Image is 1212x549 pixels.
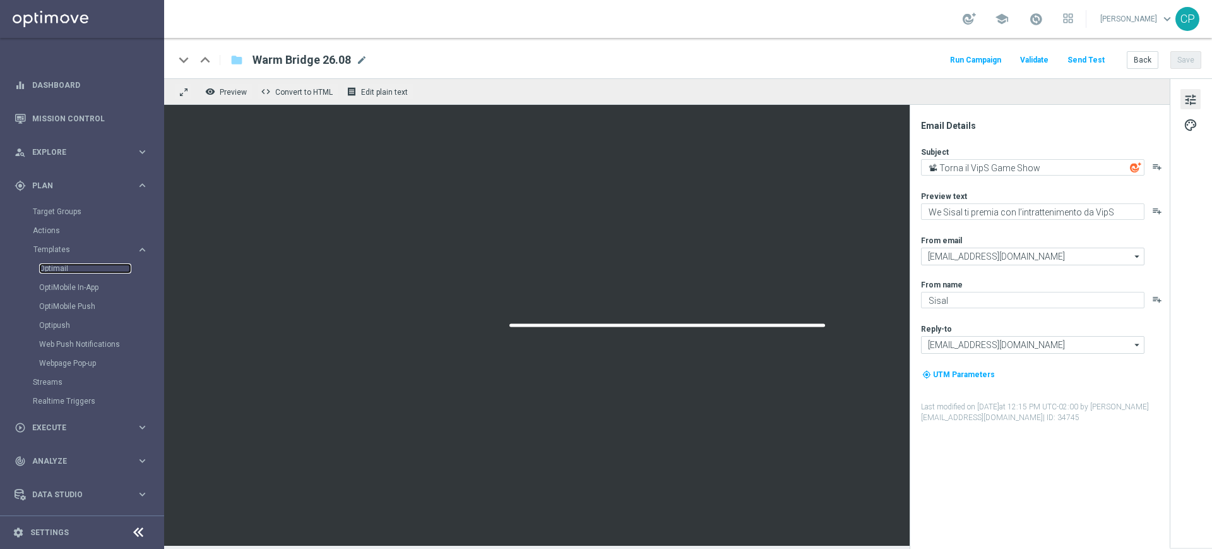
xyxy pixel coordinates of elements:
input: Select [921,336,1144,354]
span: Templates [33,246,124,253]
img: optiGenie.svg [1130,162,1141,173]
label: Last modified on [DATE] at 12:15 PM UTC-02:00 by [PERSON_NAME][EMAIL_ADDRESS][DOMAIN_NAME] [921,402,1168,423]
a: Webpage Pop-up [39,358,131,368]
div: Web Push Notifications [39,335,163,354]
button: playlist_add [1152,294,1162,305]
span: palette [1184,117,1197,133]
i: keyboard_arrow_right [136,421,148,433]
i: folder [230,52,243,68]
div: Execute [15,422,136,433]
a: Target Groups [33,207,131,217]
div: Email Details [921,120,1168,131]
div: Mission Control [15,102,148,135]
span: Validate [1020,56,1049,64]
div: Realtime Triggers [33,392,163,411]
i: arrow_drop_down [1131,248,1144,265]
button: tune [1180,89,1201,109]
button: Send Test [1066,52,1107,69]
div: Optipush [39,316,163,335]
label: Preview text [921,191,967,202]
a: Realtime Triggers [33,396,131,406]
i: keyboard_arrow_right [136,146,148,158]
i: my_location [922,370,931,379]
div: Target Groups [33,202,163,221]
i: remove_red_eye [205,87,215,97]
a: Actions [33,226,131,236]
span: Execute [32,424,136,431]
div: person_search Explore keyboard_arrow_right [14,147,149,157]
a: Optibot [32,511,132,545]
input: Select [921,248,1144,265]
div: OptiMobile In-App [39,278,163,297]
button: Data Studio keyboard_arrow_right [14,490,149,500]
a: Streams [33,377,131,387]
button: palette [1180,114,1201,135]
div: Actions [33,221,163,240]
label: Subject [921,147,949,157]
span: code [261,87,271,97]
button: code Convert to HTML [258,83,338,100]
i: person_search [15,147,26,158]
span: school [995,12,1009,26]
button: Mission Control [14,114,149,124]
a: OptiMobile Push [39,301,131,311]
button: Templates keyboard_arrow_right [33,244,149,255]
button: track_changes Analyze keyboard_arrow_right [14,456,149,466]
button: Back [1127,51,1158,69]
div: Data Studio [15,489,136,500]
span: keyboard_arrow_down [1160,12,1174,26]
a: Web Push Notifications [39,339,131,349]
div: Optibot [15,511,148,545]
div: Optimail [39,259,163,278]
span: Explore [32,148,136,156]
div: Streams [33,373,163,392]
div: Templates [33,240,163,373]
i: equalizer [15,80,26,91]
span: UTM Parameters [933,370,995,379]
div: OptiMobile Push [39,297,163,316]
label: From name [921,280,963,290]
a: Optipush [39,320,131,330]
i: settings [13,527,24,538]
button: folder [229,50,244,70]
button: play_circle_outline Execute keyboard_arrow_right [14,423,149,433]
div: equalizer Dashboard [14,80,149,90]
span: Analyze [32,457,136,465]
a: Settings [30,529,69,536]
a: Mission Control [32,102,148,135]
button: playlist_add [1152,206,1162,216]
span: Plan [32,182,136,190]
i: keyboard_arrow_right [136,488,148,500]
button: my_location UTM Parameters [921,368,996,382]
button: Validate [1018,52,1050,69]
button: playlist_add [1152,162,1162,172]
div: Explore [15,147,136,158]
span: | ID: 34745 [1043,413,1079,422]
button: gps_fixed Plan keyboard_arrow_right [14,181,149,191]
i: play_circle_outline [15,422,26,433]
button: Save [1170,51,1201,69]
button: remove_red_eye Preview [202,83,252,100]
label: Reply-to [921,324,952,334]
span: mode_edit [356,54,367,66]
div: Plan [15,180,136,191]
span: Warm Bridge 26.08 [252,52,351,68]
div: Dashboard [15,68,148,102]
i: keyboard_arrow_right [136,455,148,467]
div: CP [1175,7,1199,31]
div: Templates [33,246,136,253]
a: Dashboard [32,68,148,102]
span: Edit plain text [361,88,408,97]
a: Optimail [39,263,131,274]
span: tune [1184,92,1197,108]
i: keyboard_arrow_right [136,244,148,256]
div: Analyze [15,455,136,467]
i: receipt [347,87,357,97]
